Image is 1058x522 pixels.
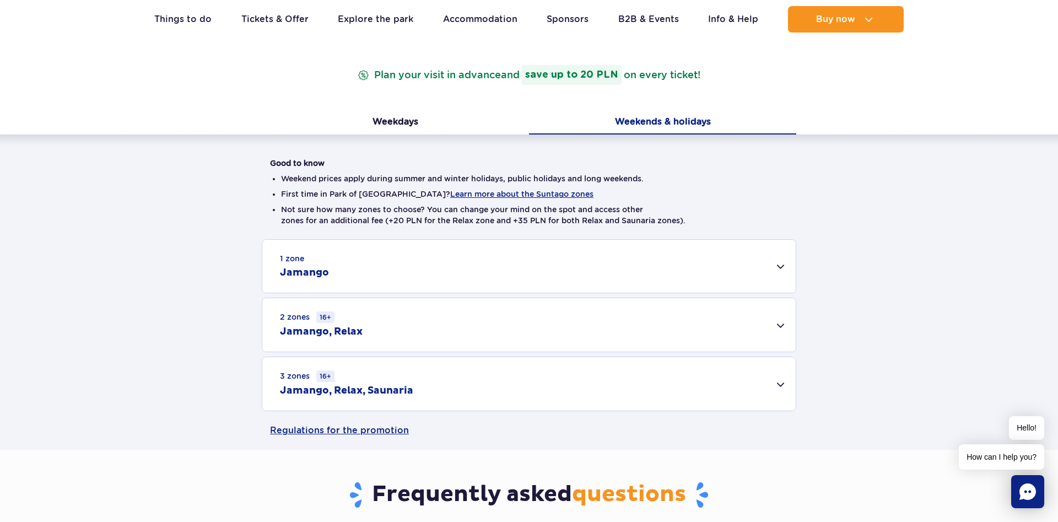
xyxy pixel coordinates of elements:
[316,311,334,323] small: 16+
[816,14,855,24] span: Buy now
[959,444,1044,470] span: How can I help you?
[280,325,363,338] h2: Jamango, Relax
[529,111,796,134] button: Weekends & holidays
[280,253,304,264] small: 1 zone
[316,370,334,382] small: 16+
[1009,416,1044,440] span: Hello!
[450,190,593,198] button: Learn more about the Suntago zones
[280,384,413,397] h2: Jamango, Relax, Saunaria
[270,481,788,509] h3: Frequently asked
[280,370,334,382] small: 3 zones
[355,65,703,85] p: Plan your visit in advance on every ticket!
[280,311,334,323] small: 2 zones
[338,6,413,33] a: Explore the park
[443,6,517,33] a: Accommodation
[547,6,589,33] a: Sponsors
[270,411,788,450] a: Regulations for the promotion
[281,173,777,184] li: Weekend prices apply during summer and winter holidays, public holidays and long weekends.
[241,6,309,33] a: Tickets & Offer
[270,159,325,168] strong: Good to know
[281,204,777,226] li: Not sure how many zones to choose? You can change your mind on the spot and access other zones fo...
[154,6,212,33] a: Things to do
[618,6,679,33] a: B2B & Events
[572,481,686,508] span: questions
[262,111,529,134] button: Weekdays
[280,266,329,279] h2: Jamango
[281,189,777,200] li: First time in Park of [GEOGRAPHIC_DATA]?
[1011,475,1044,508] div: Chat
[708,6,758,33] a: Info & Help
[522,65,622,85] strong: save up to 20 PLN
[788,6,904,33] button: Buy now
